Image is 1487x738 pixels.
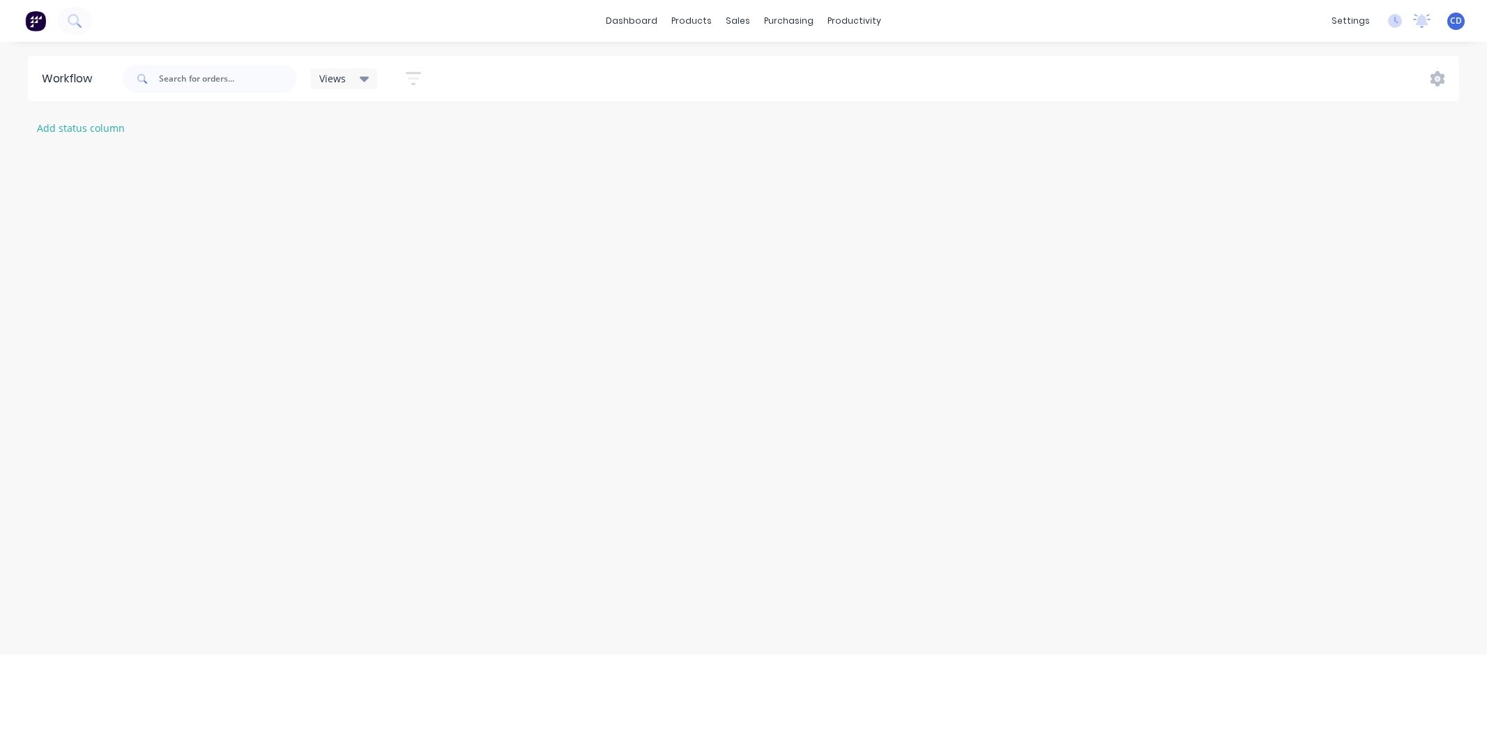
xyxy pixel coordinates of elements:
[599,10,664,31] a: dashboard
[159,65,297,93] input: Search for orders...
[42,70,99,87] div: Workflow
[25,10,46,31] img: Factory
[821,10,888,31] div: productivity
[1325,10,1377,31] div: settings
[757,10,821,31] div: purchasing
[719,10,757,31] div: sales
[319,71,346,86] span: Views
[30,119,132,137] button: Add status column
[664,10,719,31] div: products
[1450,15,1462,27] span: CD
